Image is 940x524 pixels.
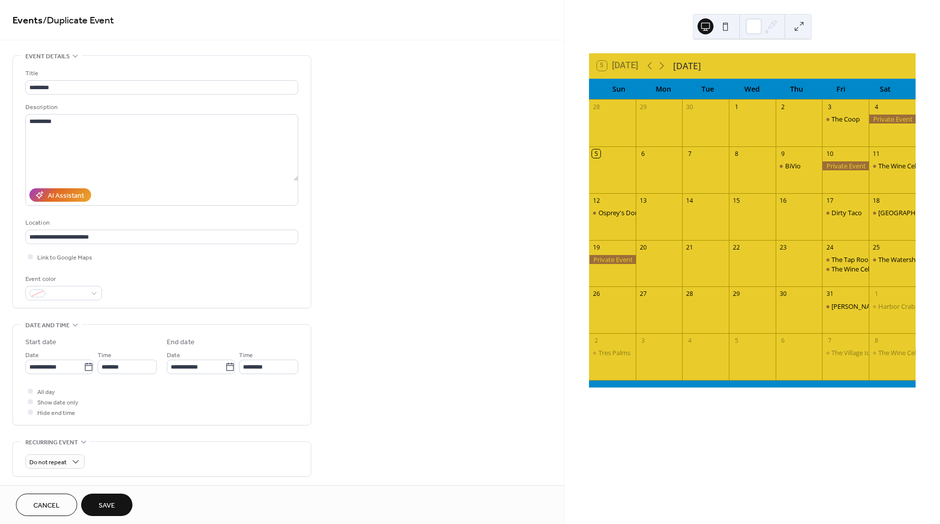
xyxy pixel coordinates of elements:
[37,253,92,263] span: Link to Google Maps
[639,337,647,345] div: 3
[779,103,787,111] div: 2
[673,59,701,72] div: [DATE]
[869,115,916,124] div: Private Event
[822,264,869,273] div: The Wine Cellar
[872,290,881,298] div: 1
[872,103,881,111] div: 4
[863,79,908,99] div: Sat
[592,196,600,205] div: 12
[822,208,869,217] div: Dirty Taco
[872,196,881,205] div: 18
[732,149,741,158] div: 8
[29,188,91,202] button: AI Assistant
[33,501,60,511] span: Cancel
[774,79,819,99] div: Thu
[589,255,636,264] div: Private Event
[831,208,862,217] div: Dirty Taco
[779,337,787,345] div: 6
[732,337,741,345] div: 5
[239,350,253,361] span: Time
[686,103,694,111] div: 30
[12,11,43,30] a: Events
[872,149,881,158] div: 11
[25,218,296,228] div: Location
[641,79,686,99] div: Mon
[825,243,834,252] div: 24
[37,408,75,418] span: Hide end time
[686,79,730,99] div: Tue
[831,255,874,264] div: The Tap Room
[869,302,916,311] div: Harbor Crab
[37,397,78,408] span: Show date only
[686,149,694,158] div: 7
[99,501,115,511] span: Save
[686,243,694,252] div: 21
[869,348,916,357] div: The Wine Cellar
[825,337,834,345] div: 7
[639,243,647,252] div: 20
[776,161,822,170] div: BiVio
[878,161,924,170] div: The Wine Cellar
[592,149,600,158] div: 5
[686,196,694,205] div: 14
[730,79,774,99] div: Wed
[831,348,878,357] div: The Village Idiot
[732,243,741,252] div: 22
[639,103,647,111] div: 29
[732,103,741,111] div: 1
[779,290,787,298] div: 30
[639,149,647,158] div: 6
[822,161,869,170] div: Private Event
[831,115,860,124] div: The Coop
[25,274,100,284] div: Event color
[16,494,77,516] button: Cancel
[872,243,881,252] div: 25
[25,102,296,113] div: Description
[878,302,915,311] div: Harbor Crab
[25,51,70,62] span: Event details
[869,161,916,170] div: The Wine Cellar
[825,149,834,158] div: 10
[686,290,694,298] div: 28
[869,208,916,217] div: Baiting Hollow Farm Vineyard
[831,264,877,273] div: The Wine Cellar
[29,457,67,468] span: Do not repeat
[43,11,114,30] span: / Duplicate Event
[785,161,801,170] div: BiVio
[779,243,787,252] div: 23
[825,103,834,111] div: 3
[25,437,78,448] span: Recurring event
[831,302,915,311] div: [PERSON_NAME]'s Bully Bar
[25,68,296,79] div: Title
[597,79,641,99] div: Sun
[98,350,112,361] span: Time
[872,337,881,345] div: 8
[822,115,869,124] div: The Coop
[37,387,55,397] span: All day
[167,337,195,348] div: End date
[592,243,600,252] div: 19
[48,191,84,201] div: AI Assistant
[779,196,787,205] div: 16
[81,494,132,516] button: Save
[819,79,863,99] div: Fri
[779,149,787,158] div: 9
[589,208,636,217] div: Osprey's Dominion
[686,337,694,345] div: 4
[25,320,70,331] span: Date and time
[598,208,656,217] div: Osprey's Dominion
[639,290,647,298] div: 27
[592,290,600,298] div: 26
[822,255,869,264] div: The Tap Room
[25,337,56,348] div: Start date
[822,348,869,357] div: The Village Idiot
[732,196,741,205] div: 15
[732,290,741,298] div: 29
[592,337,600,345] div: 2
[167,350,180,361] span: Date
[825,290,834,298] div: 31
[878,348,924,357] div: The Wine Cellar
[639,196,647,205] div: 13
[589,348,636,357] div: Tres Palms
